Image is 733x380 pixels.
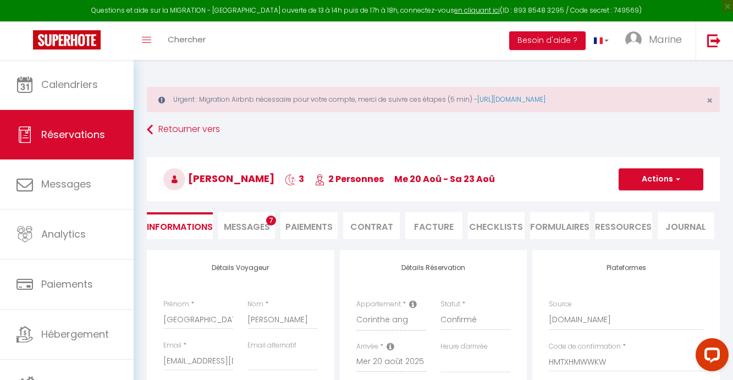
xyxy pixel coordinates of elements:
img: logout [707,34,721,47]
span: Hébergement [41,327,109,341]
h4: Détails Réservation [356,264,511,272]
span: Marine [649,32,682,46]
label: Email alternatif [247,340,296,351]
span: 3 [285,173,304,185]
li: Paiements [280,212,337,239]
a: [URL][DOMAIN_NAME] [477,95,545,104]
button: Besoin d'aide ? [509,31,586,50]
label: Nom [247,299,263,310]
button: Actions [619,168,703,190]
label: Appartement [356,299,401,310]
span: Calendriers [41,78,98,91]
span: 2 Personnes [315,173,384,185]
span: [PERSON_NAME] [163,172,274,185]
label: Statut [440,299,460,310]
span: Messages [224,221,270,233]
label: Email [163,340,181,351]
span: Paiements [41,277,93,291]
iframe: LiveChat chat widget [687,334,733,380]
label: Source [549,299,572,310]
span: Messages [41,177,91,191]
img: ... [625,31,642,48]
li: Journal [658,212,714,239]
h4: Plateformes [549,264,703,272]
span: Réservations [41,128,105,141]
h4: Détails Voyageur [163,264,318,272]
span: me 20 Aoû - sa 23 Aoû [394,173,495,185]
button: Close [707,96,713,106]
li: Ressources [595,212,652,239]
a: Retourner vers [147,120,720,140]
li: Facture [405,212,462,239]
a: Chercher [159,21,214,60]
span: 7 [266,216,276,225]
li: CHECKLISTS [468,212,525,239]
li: Informations [147,212,213,239]
label: Arrivée [356,342,378,352]
a: ... Marine [617,21,696,60]
label: Prénom [163,299,189,310]
li: Contrat [343,212,400,239]
span: Analytics [41,227,86,241]
label: Code de confirmation [549,342,621,352]
span: Chercher [168,34,206,45]
label: Heure d'arrivée [440,342,488,352]
div: Urgent : Migration Airbnb nécessaire pour votre compte, merci de suivre ces étapes (5 min) - [147,87,720,112]
img: Super Booking [33,30,101,49]
span: × [707,93,713,107]
li: FORMULAIRES [530,212,589,239]
a: en cliquant ici [454,5,500,15]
